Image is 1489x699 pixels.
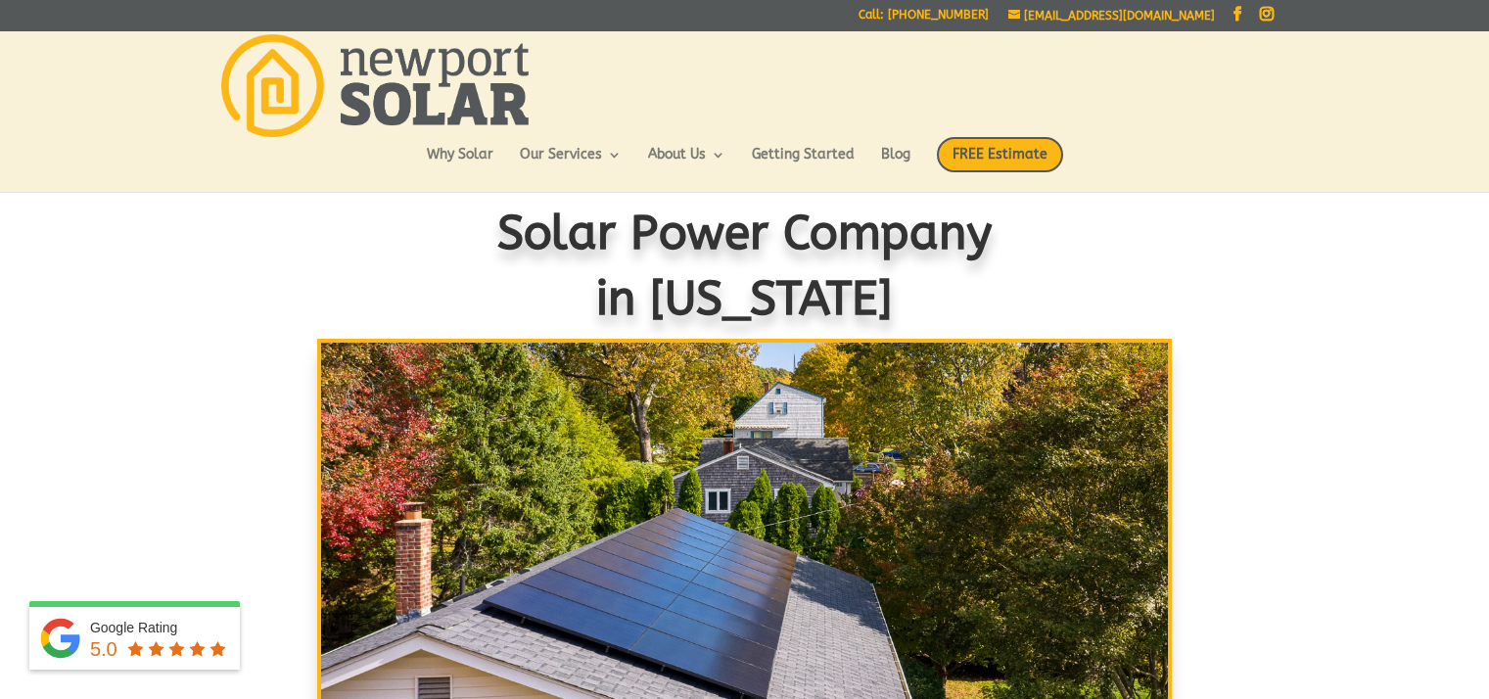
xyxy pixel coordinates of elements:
span: FREE Estimate [937,137,1063,172]
a: Call: [PHONE_NUMBER] [859,9,989,29]
span: Solar Power Company in [US_STATE] [497,206,993,326]
a: Why Solar [427,148,493,181]
img: Newport Solar | Solar Energy Optimized. [221,34,529,137]
a: FREE Estimate [937,137,1063,192]
a: Our Services [520,148,622,181]
div: Google Rating [90,618,230,637]
span: 5.0 [90,638,117,660]
a: Getting Started [752,148,855,181]
a: [EMAIL_ADDRESS][DOMAIN_NAME] [1008,9,1215,23]
a: Blog [881,148,910,181]
a: About Us [648,148,725,181]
